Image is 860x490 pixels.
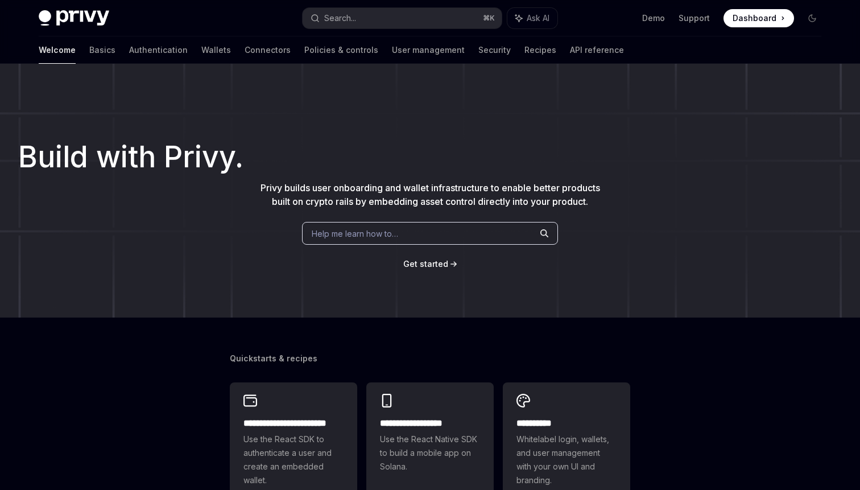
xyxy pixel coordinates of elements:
span: ⌘ K [483,14,495,23]
span: Quickstarts & recipes [230,353,317,364]
a: Authentication [129,36,188,64]
button: Search...⌘K [303,8,502,28]
span: Whitelabel login, wallets, and user management with your own UI and branding. [516,433,617,487]
a: Policies & controls [304,36,378,64]
a: Basics [89,36,115,64]
a: Connectors [245,36,291,64]
span: Use the React SDK to authenticate a user and create an embedded wallet. [243,433,344,487]
button: Toggle dark mode [803,9,821,27]
a: Security [478,36,511,64]
span: Help me learn how to… [312,228,398,240]
a: Wallets [201,36,231,64]
img: dark logo [39,10,109,26]
a: Demo [642,13,665,24]
span: Dashboard [733,13,776,24]
span: Privy builds user onboarding and wallet infrastructure to enable better products built on crypto ... [261,182,600,207]
span: Get started [403,259,448,269]
div: Search... [324,11,356,25]
a: API reference [570,36,624,64]
a: Welcome [39,36,76,64]
a: Recipes [524,36,556,64]
button: Ask AI [507,8,557,28]
span: Build with Privy. [18,147,243,167]
a: User management [392,36,465,64]
a: Support [679,13,710,24]
span: Use the React Native SDK to build a mobile app on Solana. [380,433,480,473]
a: Get started [403,258,448,270]
a: Dashboard [723,9,794,27]
span: Ask AI [527,13,549,24]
